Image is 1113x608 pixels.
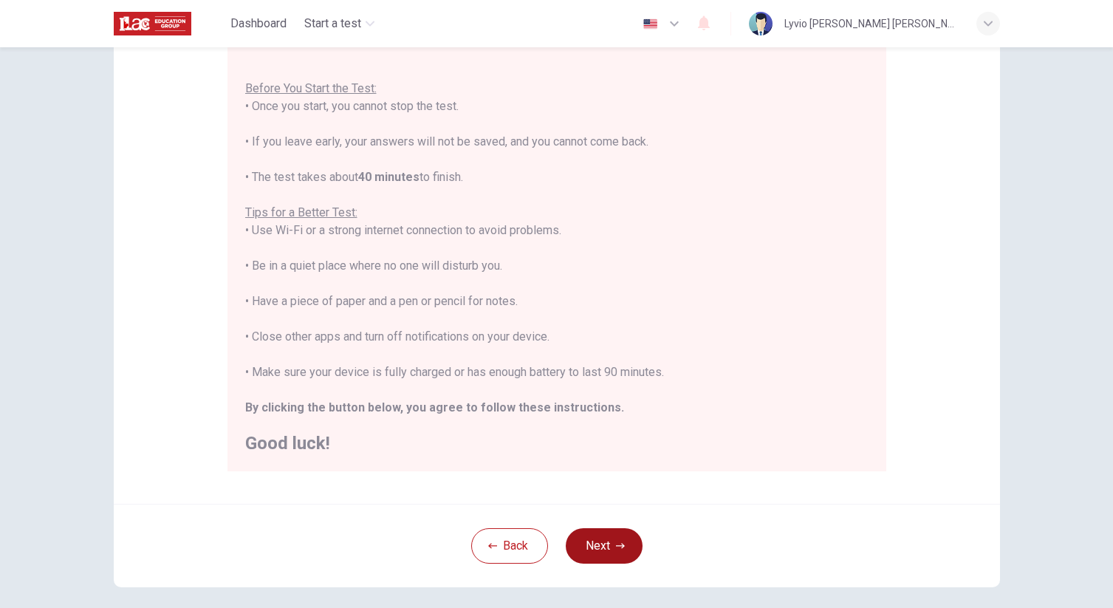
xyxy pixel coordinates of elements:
[641,18,660,30] img: en
[230,15,287,33] span: Dashboard
[114,9,225,38] a: ILAC logo
[245,205,357,219] u: Tips for a Better Test:
[245,44,869,452] div: You are about to start a . • Once you start, you cannot stop the test. • If you leave early, your...
[245,81,377,95] u: Before You Start the Test:
[749,12,773,35] img: Profile picture
[471,528,548,564] button: Back
[304,15,361,33] span: Start a test
[245,434,869,452] h2: Good luck!
[225,10,292,37] button: Dashboard
[784,15,959,33] div: Lyvio [PERSON_NAME] [PERSON_NAME]
[114,9,191,38] img: ILAC logo
[566,528,643,564] button: Next
[298,10,380,37] button: Start a test
[358,170,419,184] b: 40 minutes
[245,400,624,414] b: By clicking the button below, you agree to follow these instructions.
